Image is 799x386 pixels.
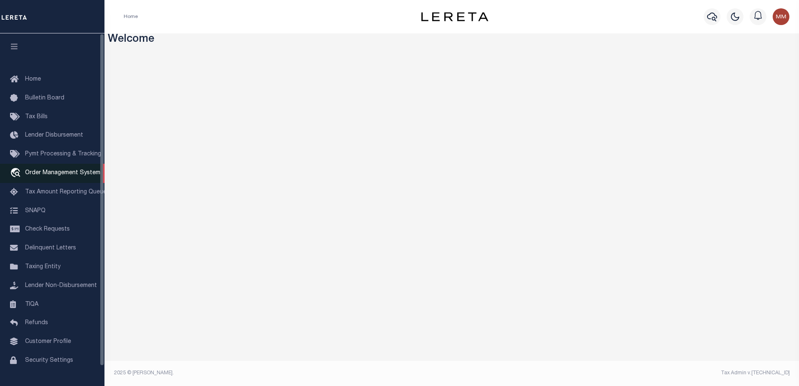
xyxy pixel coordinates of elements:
[25,95,64,101] span: Bulletin Board
[25,245,76,251] span: Delinquent Letters
[25,151,101,157] span: Pymt Processing & Tracking
[25,320,48,326] span: Refunds
[25,189,107,195] span: Tax Amount Reporting Queue
[108,33,796,46] h3: Welcome
[25,208,46,213] span: SNAPQ
[421,12,488,21] img: logo-dark.svg
[25,283,97,289] span: Lender Non-Disbursement
[25,114,48,120] span: Tax Bills
[10,168,23,179] i: travel_explore
[25,76,41,82] span: Home
[25,226,70,232] span: Check Requests
[25,170,100,176] span: Order Management System
[25,301,38,307] span: TIQA
[458,369,790,377] div: Tax Admin v.[TECHNICAL_ID]
[25,132,83,138] span: Lender Disbursement
[773,8,789,25] img: svg+xml;base64,PHN2ZyB4bWxucz0iaHR0cDovL3d3dy53My5vcmcvMjAwMC9zdmciIHBvaW50ZXItZXZlbnRzPSJub25lIi...
[25,358,73,363] span: Security Settings
[124,13,138,20] li: Home
[25,339,71,345] span: Customer Profile
[25,264,61,270] span: Taxing Entity
[108,369,452,377] div: 2025 © [PERSON_NAME].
